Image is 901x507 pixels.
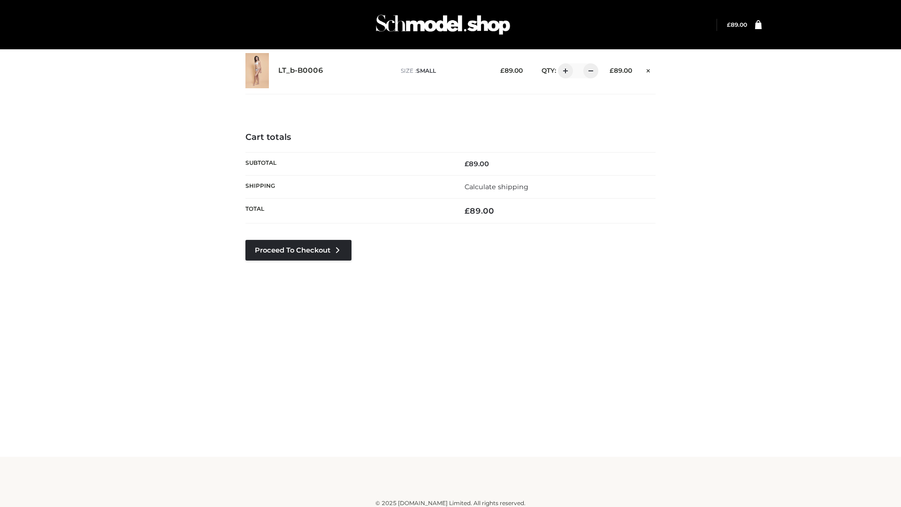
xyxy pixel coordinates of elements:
a: Remove this item [641,63,656,76]
th: Subtotal [245,152,450,175]
span: SMALL [416,67,436,74]
bdi: 89.00 [465,206,494,215]
a: Calculate shipping [465,183,528,191]
div: QTY: [532,63,595,78]
a: Proceed to Checkout [245,240,351,261]
span: £ [500,67,504,74]
th: Total [245,199,450,223]
bdi: 89.00 [500,67,523,74]
th: Shipping [245,175,450,198]
bdi: 89.00 [465,160,489,168]
bdi: 89.00 [610,67,632,74]
img: Schmodel Admin 964 [373,6,513,43]
span: £ [465,206,470,215]
span: £ [610,67,614,74]
span: £ [465,160,469,168]
p: size : [401,67,486,75]
a: £89.00 [727,21,747,28]
span: £ [727,21,731,28]
a: LT_b-B0006 [278,66,323,75]
h4: Cart totals [245,132,656,143]
bdi: 89.00 [727,21,747,28]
